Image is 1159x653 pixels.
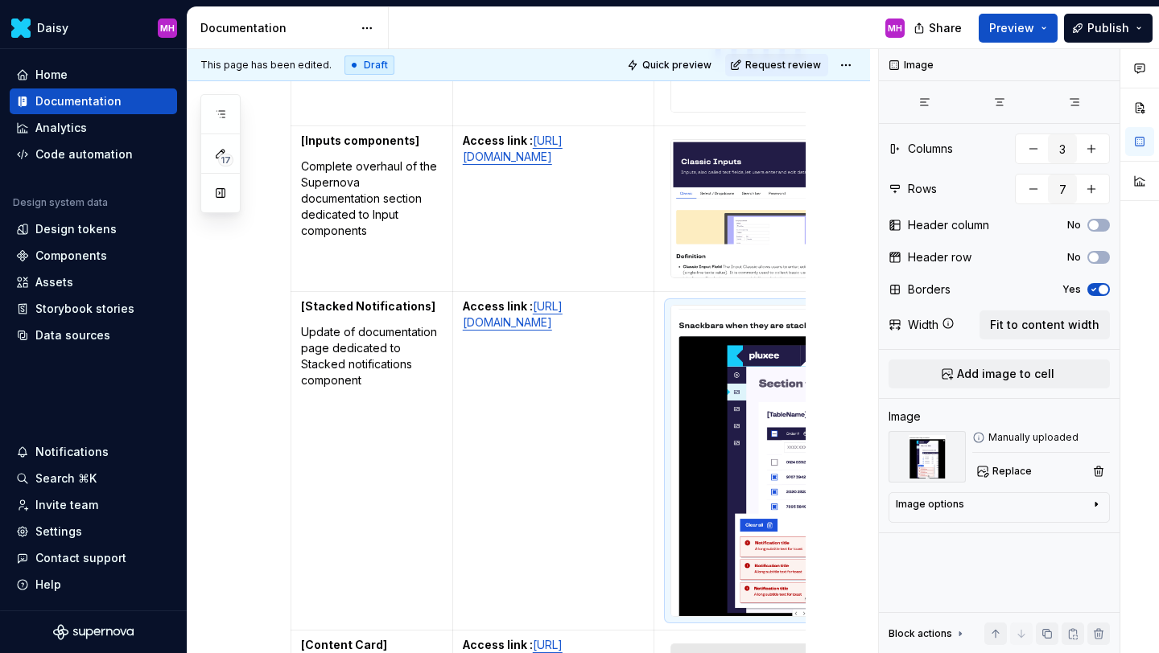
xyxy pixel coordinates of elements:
[218,154,233,166] span: 17
[35,301,134,317] div: Storybook stories
[10,88,177,114] a: Documentation
[1064,14,1153,43] button: Publish
[37,20,68,36] div: Daisy
[10,572,177,598] button: Help
[908,317,938,333] div: Width
[1067,251,1081,264] label: No
[301,158,443,239] p: Complete overhaul of the Supernova documentation section dedicated to Input components
[10,216,177,242] a: Design tokens
[10,115,177,141] a: Analytics
[35,146,133,162] div: Code automation
[35,327,110,343] div: Data sources
[972,460,1039,483] button: Replace
[888,22,902,35] div: MH
[929,20,962,36] span: Share
[35,470,97,487] div: Search ⌘K
[10,466,177,491] button: Search ⌘K
[10,269,177,295] a: Assets
[908,181,937,197] div: Rows
[957,366,1054,382] span: Add image to cell
[13,196,108,209] div: Design system data
[671,306,934,616] img: de337827-778d-4618-bd41-fc6f0df5258b.png
[344,55,394,75] div: Draft
[905,14,972,43] button: Share
[889,627,952,640] div: Block actions
[301,638,387,651] strong: [Content Card]
[200,59,332,72] span: This page has been edited.
[1087,20,1129,36] span: Publish
[896,498,964,511] div: Image options
[671,140,934,277] img: bbf8c974-9da1-4da2-8e48-6fd4ede60f06.png
[10,142,177,167] a: Code automation
[200,20,353,36] div: Documentation
[463,638,533,651] strong: Access link :
[35,221,117,237] div: Design tokens
[35,577,61,593] div: Help
[10,519,177,544] a: Settings
[53,624,134,640] svg: Supernova Logo
[10,492,177,518] a: Invite team
[980,310,1110,339] button: Fit to content width
[745,59,821,72] span: Request review
[10,62,177,88] a: Home
[10,439,177,465] button: Notifications
[725,54,828,76] button: Request review
[463,299,533,313] strong: Access link :
[908,281,951,298] div: Borders
[10,243,177,269] a: Components
[972,431,1110,444] div: Manually uploaded
[301,324,443,388] p: Update of documentation page dedicated to Stacked notifications component
[1067,219,1081,232] label: No
[896,498,1103,517] button: Image options
[35,444,109,460] div: Notifications
[889,622,967,645] div: Block actions
[992,465,1032,478] span: Replace
[35,248,107,264] div: Components
[35,120,87,136] div: Analytics
[35,67,68,83] div: Home
[10,545,177,571] button: Contact support
[908,141,953,157] div: Columns
[1062,283,1081,296] label: Yes
[889,431,966,483] img: de337827-778d-4618-bd41-fc6f0df5258b.png
[160,22,175,35] div: MH
[35,497,98,513] div: Invite team
[622,54,719,76] button: Quick preview
[889,409,921,425] div: Image
[979,14,1058,43] button: Preview
[889,359,1110,388] button: Add image to cell
[10,296,177,322] a: Storybook stories
[463,133,533,147] strong: Access link :
[35,93,122,109] div: Documentation
[990,317,1099,333] span: Fit to content width
[908,249,971,265] div: Header row
[35,550,126,566] div: Contact support
[301,133,419,147] strong: [Inputs components]
[10,322,177,348] a: Data sources
[301,299,435,313] strong: [Stacked Notifications]
[11,18,31,38] img: 8442b5b3-d95e-456d-8131-d61e917d6403.png
[35,274,73,290] div: Assets
[35,524,82,540] div: Settings
[3,10,184,45] button: DaisyMH
[642,59,711,72] span: Quick preview
[989,20,1034,36] span: Preview
[908,217,989,233] div: Header column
